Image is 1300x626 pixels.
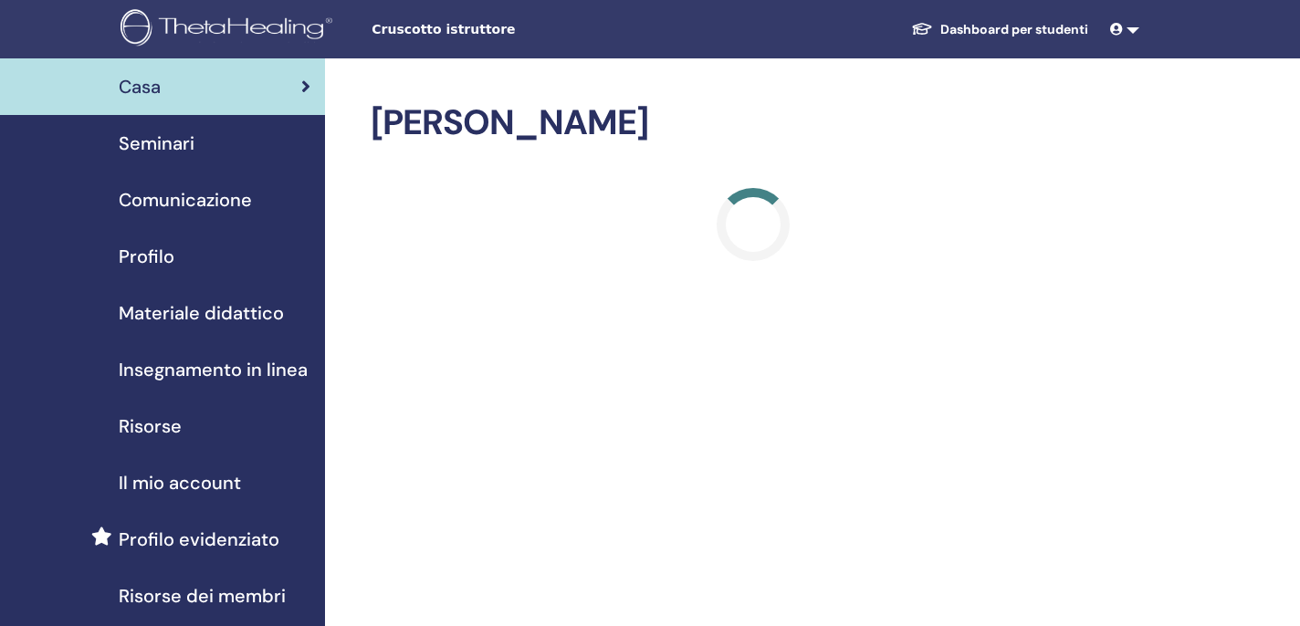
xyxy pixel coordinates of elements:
span: Insegnamento in linea [119,356,308,383]
span: Profilo evidenziato [119,526,279,553]
span: Cruscotto istruttore [372,20,645,39]
span: Casa [119,73,161,100]
h2: [PERSON_NAME] [371,102,1136,144]
span: Materiale didattico [119,299,284,327]
span: Seminari [119,130,194,157]
img: graduation-cap-white.svg [911,21,933,37]
span: Risorse [119,412,182,440]
img: logo.png [121,9,339,50]
span: Risorse dei membri [119,582,286,610]
span: Profilo [119,243,174,270]
span: Il mio account [119,469,241,496]
span: Comunicazione [119,186,252,214]
a: Dashboard per studenti [896,13,1103,47]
